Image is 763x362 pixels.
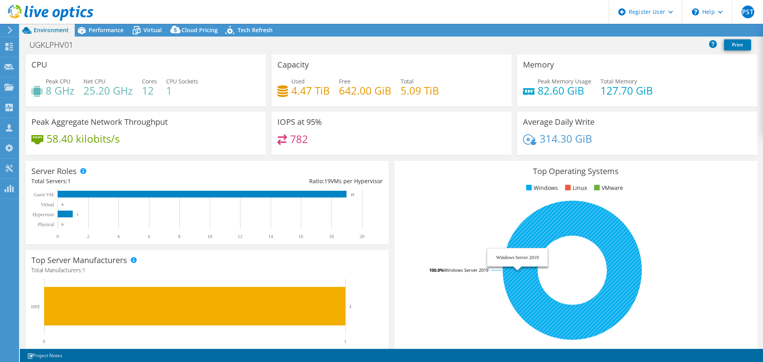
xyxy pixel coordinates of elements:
a: Project Notes [21,350,68,360]
text: 10 [207,234,212,239]
h3: Capacity [277,60,309,69]
h4: Total Manufacturers: [31,266,383,275]
span: Total Memory [600,77,637,85]
li: Linux [563,184,587,192]
text: 1 [77,213,79,217]
text: 18 [329,234,334,239]
text: 0 [62,203,64,207]
span: PST [742,6,754,18]
h3: Average Daily Write [523,118,595,126]
svg: \n [692,8,699,15]
h3: Top Server Manufacturers [31,256,127,265]
span: Environment [34,26,69,34]
span: 1 [82,266,85,274]
span: CPU Sockets [166,77,198,85]
text: Virtual [41,202,54,207]
span: 1 [68,177,71,185]
span: Virtual [143,26,162,34]
span: Total [401,77,414,85]
text: Physical [38,222,54,227]
span: Cloud Pricing [182,26,218,34]
text: 1 [344,339,347,344]
h1: UGKLPHV01 [26,41,85,49]
h4: 782 [290,135,308,143]
text: 0 [62,223,64,226]
h4: 5.09 TiB [401,86,439,95]
text: 19 [351,193,354,197]
text: 16 [298,234,303,239]
text: Hypervisor [33,212,54,217]
h4: 127.70 GiB [600,86,653,95]
text: 4 [117,234,120,239]
h4: 1 [166,86,198,95]
text: 1 [349,304,352,309]
text: 0 [56,234,59,239]
span: 19 [324,177,331,185]
text: 20 [360,234,364,239]
div: Total Servers: [31,177,207,186]
text: Guest VM [34,192,54,197]
h4: 8 GHz [46,86,74,95]
h4: 4.47 TiB [291,86,330,95]
span: Free [339,77,351,85]
text: HPE [31,304,40,310]
h4: 314.30 GiB [540,134,592,143]
text: 6 [148,234,150,239]
h4: 82.60 GiB [538,86,591,95]
h4: 12 [142,86,157,95]
h3: Memory [523,60,554,69]
h4: 642.00 GiB [339,86,391,95]
h4: 58.40 kilobits/s [46,134,120,143]
span: Cores [142,77,157,85]
h3: Peak Aggregate Network Throughput [31,118,168,126]
h4: 25.20 GHz [83,86,133,95]
span: Peak CPU [46,77,70,85]
text: 12 [238,234,242,239]
li: Windows [524,184,558,192]
span: Peak Memory Usage [538,77,591,85]
h3: IOPS at 95% [277,118,322,126]
li: VMware [592,184,623,192]
h3: Server Roles [31,167,77,176]
div: Ratio: VMs per Hypervisor [207,177,383,186]
tspan: 100.0% [429,267,444,273]
span: Used [291,77,305,85]
span: Tech Refresh [238,26,273,34]
tspan: Windows Server 2019 [444,267,488,273]
span: Performance [89,26,124,34]
a: Print [724,39,751,50]
span: Net CPU [83,77,105,85]
text: 0 [43,339,45,344]
text: 14 [268,234,273,239]
text: 8 [178,234,180,239]
text: 2 [87,234,89,239]
h3: CPU [31,60,47,69]
h3: Top Operating Systems [400,167,751,176]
